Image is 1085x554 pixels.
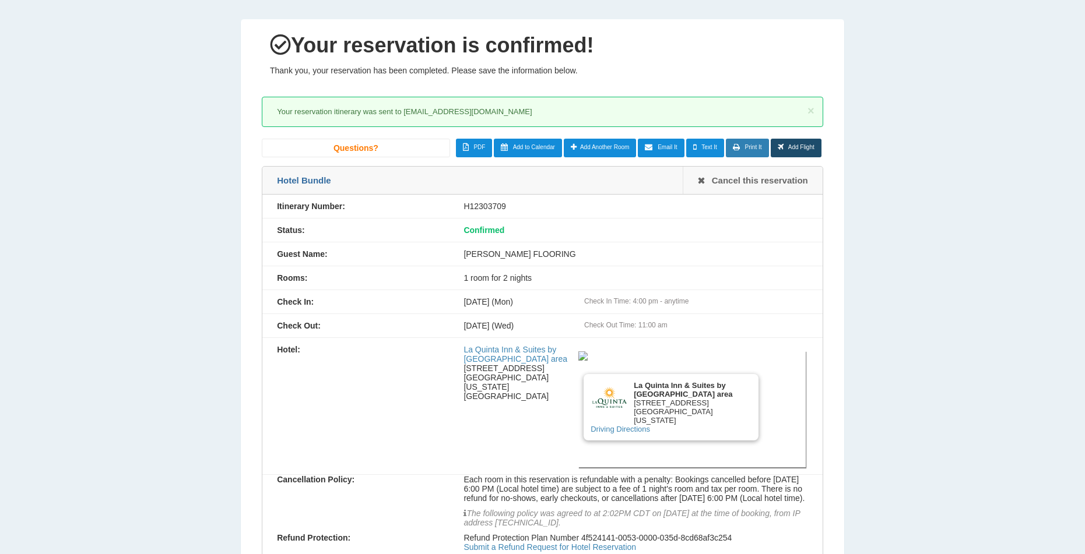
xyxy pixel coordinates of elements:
[464,542,636,552] a: Submit a Refund Request for Hotel Reservation
[26,8,50,19] span: Help
[449,273,822,283] div: 1 room for 2 nights
[333,143,378,153] span: Questions?
[638,139,684,157] a: Email It
[270,66,815,75] p: Thank you, your reservation has been completed. Please save the information below.
[449,475,822,533] div: Each room in this reservation is refundable with a penalty: Bookings cancelled before [DATE] 6:00...
[686,139,724,157] a: Text It
[270,34,815,57] h1: Your reservation is confirmed!
[788,144,814,150] span: Add Flight
[262,202,449,211] div: Itinerary Number:
[584,321,808,329] div: Check Out Time: 11:00 am
[658,144,677,150] span: Email It
[807,105,814,117] button: ×
[262,533,449,542] div: Refund Protection:
[277,175,331,185] span: Hotel Bundle
[464,345,567,364] a: La Quinta Inn & Suites by [GEOGRAPHIC_DATA] area
[262,297,449,306] div: Check In:
[745,144,762,150] span: Print It
[578,351,588,361] img: feeafa33-8191-41f0-b942-b69e93caba61
[701,144,717,150] span: Text It
[584,374,759,440] div: [STREET_ADDRESS] [GEOGRAPHIC_DATA][US_STATE]
[262,475,449,484] div: Cancellation Policy:
[262,225,449,235] div: Status:
[494,139,562,157] a: Add to Calendar
[591,381,628,418] img: Brand logo for La Quinta Inn & Suites by Wyndham PCB Pier Park area
[464,345,578,401] div: [STREET_ADDRESS] [GEOGRAPHIC_DATA][US_STATE] [GEOGRAPHIC_DATA]
[584,297,808,305] div: Check In Time: 4:00 pm - anytime
[449,297,822,306] div: [DATE] (Mon)
[262,273,449,283] div: Rooms:
[634,381,732,398] b: La Quinta Inn & Suites by [GEOGRAPHIC_DATA] area
[262,249,449,259] div: Guest Name:
[591,425,650,433] a: Driving Directions
[277,107,532,116] span: Your reservation itinerary was sent to [EMAIL_ADDRESS][DOMAIN_NAME]
[580,144,630,150] span: Add Another Room
[683,167,823,194] a: Cancel this reservation
[513,144,555,150] span: Add to Calendar
[456,139,493,157] a: PDF
[449,225,822,235] div: Confirmed
[771,139,821,157] a: Add Flight
[564,139,637,157] a: Add Another Room
[464,503,807,527] p: The following policy was agreed to at 2:02PM CDT on [DATE] at the time of booking, from IP addres...
[262,321,449,330] div: Check Out:
[262,139,450,157] a: Questions?
[726,139,769,157] a: Print It
[473,144,485,150] span: PDF
[449,202,822,211] div: H12303709
[449,249,822,259] div: [PERSON_NAME] FLOORING
[262,345,449,354] div: Hotel:
[449,321,822,330] div: [DATE] (Wed)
